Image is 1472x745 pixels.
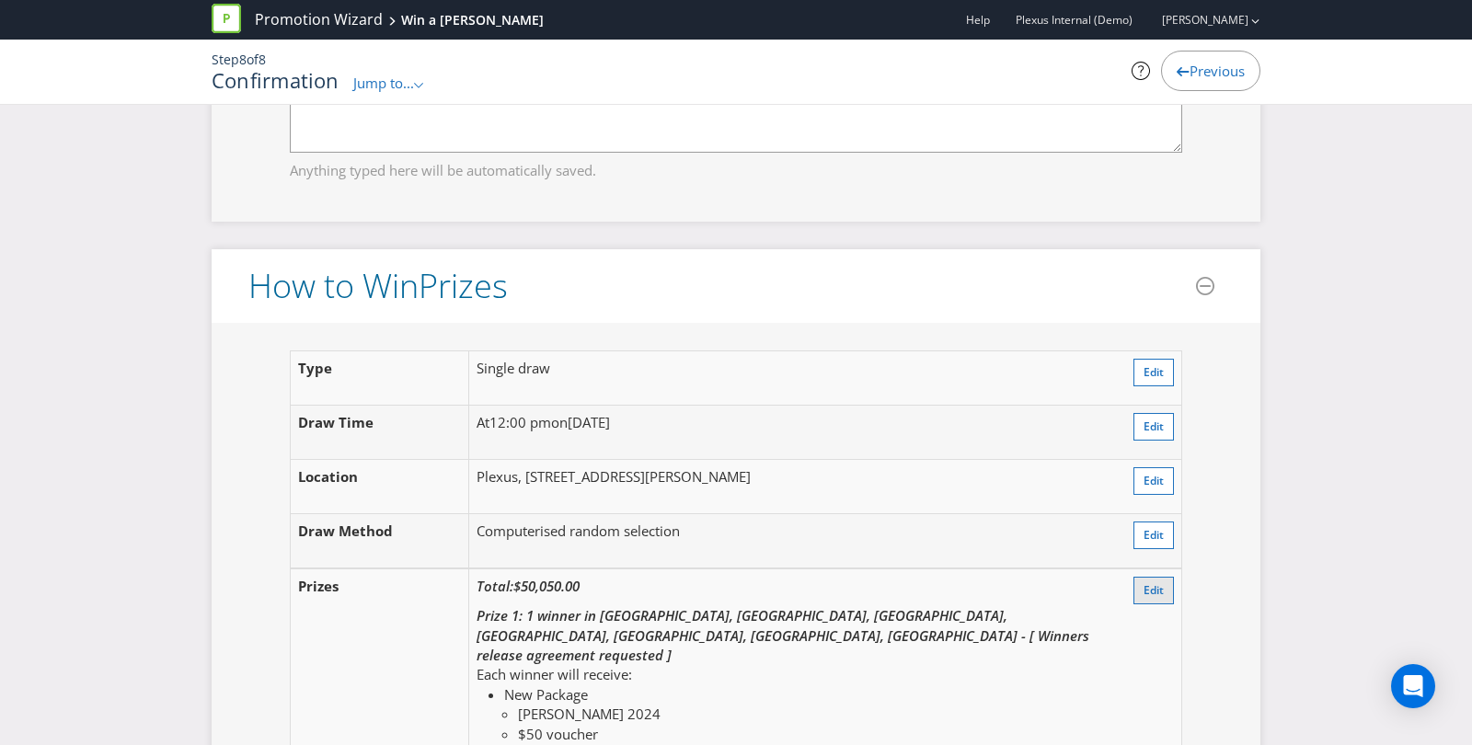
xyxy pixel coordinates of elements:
li: [PERSON_NAME] 2024 [518,705,1108,724]
button: Edit [1133,577,1174,604]
button: Edit [1133,359,1174,386]
td: Draw Method [291,514,469,569]
span: Plexus Internal (Demo) [1016,12,1133,28]
a: [PERSON_NAME] [1144,12,1248,28]
span: Prize [298,577,332,595]
td: Type [291,351,469,406]
span: Previous [1190,62,1245,80]
span: $50,050.00 [513,577,580,595]
span: Total: [477,577,513,595]
li: $50 voucher [518,725,1108,744]
span: At [477,413,489,431]
span: Edit [1144,364,1164,380]
button: Edit [1133,521,1174,549]
span: s [492,263,508,308]
span: Prize [419,263,492,308]
span: 12:00 pm [489,413,551,431]
a: Promotion Wizard [255,9,383,30]
span: New Package [504,685,588,704]
span: 8 [239,51,247,68]
td: Plexus, [STREET_ADDRESS][PERSON_NAME] [468,460,1115,514]
span: on [551,413,568,431]
span: Jump to... [353,74,414,92]
span: How to Win [248,263,419,308]
span: Edit [1144,473,1164,488]
span: Edit [1144,418,1164,434]
span: of [247,51,259,68]
a: Help [966,12,990,28]
span: Each winner will receive: [477,665,632,683]
span: Draw Time [298,413,374,431]
span: 8 [259,51,266,68]
td: Single draw [468,351,1115,406]
span: Edit [1144,582,1164,598]
em: Prize 1: 1 winner in [GEOGRAPHIC_DATA], [GEOGRAPHIC_DATA], [GEOGRAPHIC_DATA], [GEOGRAPHIC_DATA], ... [477,606,1089,664]
span: s [332,577,339,595]
span: Anything typed here will be automatically saved. [290,154,1182,180]
div: Open Intercom Messenger [1391,664,1435,708]
div: Win a [PERSON_NAME] [401,11,544,29]
td: Computerised random selection [468,514,1115,569]
span: Edit [1144,527,1164,543]
button: Edit [1133,413,1174,441]
h1: Confirmation [212,69,339,91]
td: Location [291,460,469,514]
button: Edit [1133,467,1174,495]
span: Step [212,51,239,68]
span: [DATE] [568,413,610,431]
